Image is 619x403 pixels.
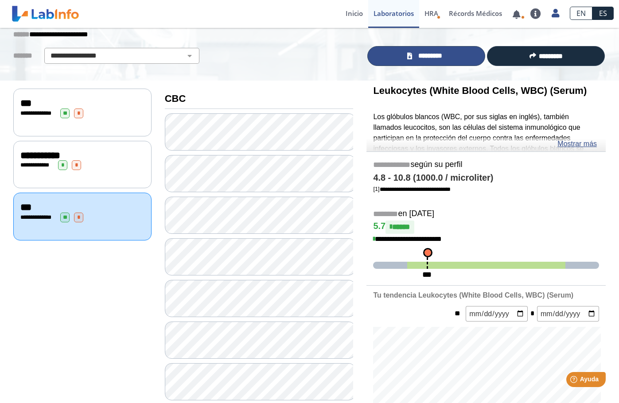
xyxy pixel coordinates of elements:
[373,186,450,192] a: [1]
[165,93,186,104] b: CBC
[537,306,599,322] input: mm/dd/yyyy
[373,85,587,96] b: Leukocytes (White Blood Cells, WBC) (Serum)
[540,368,609,393] iframe: Help widget launcher
[592,7,614,20] a: ES
[424,9,438,18] span: HRA
[373,209,599,219] h5: en [DATE]
[466,306,528,322] input: mm/dd/yyyy
[373,112,599,249] p: Los glóbulos blancos (WBC, por sus siglas en inglés), también llamados leucocitos, son las célula...
[557,139,597,149] a: Mostrar más
[373,221,599,234] h4: 5.7
[570,7,592,20] a: EN
[373,291,573,299] b: Tu tendencia Leukocytes (White Blood Cells, WBC) (Serum)
[373,173,599,183] h4: 4.8 - 10.8 (1000.0 / microliter)
[373,160,599,170] h5: según su perfil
